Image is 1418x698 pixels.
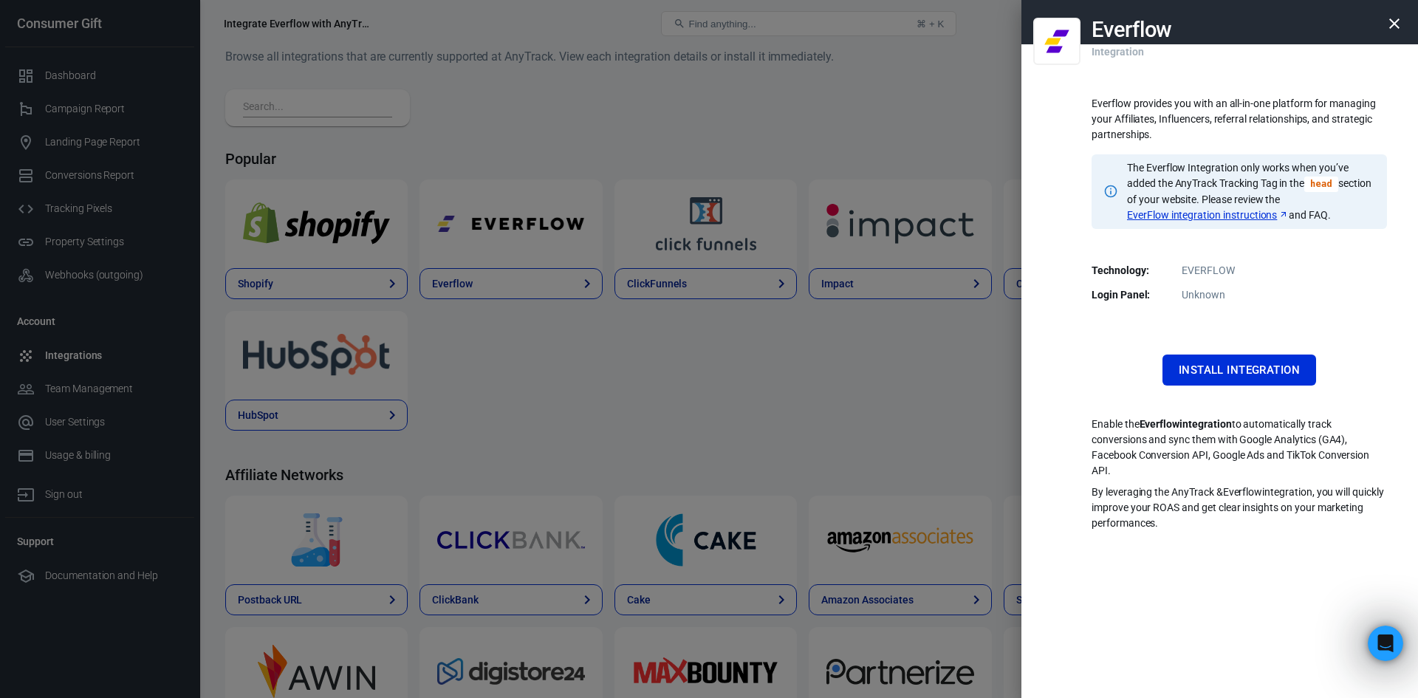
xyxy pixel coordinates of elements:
h2: Everflow [1092,18,1172,41]
iframe: Intercom live chat [1368,626,1403,661]
dt: Technology: [1092,263,1165,278]
dt: Login Panel: [1092,287,1165,303]
p: By leveraging the AnyTrack & Everflow integration, you will quickly improve your ROAS and get cle... [1092,485,1387,531]
button: Install Integration [1162,355,1316,386]
p: Integration [1092,30,1143,60]
dd: Unknown [1100,287,1378,303]
code: Click to copy [1304,177,1338,192]
div: The Everflow Integration only works when you’ve added the AnyTrack Tracking Tag in the section of... [1127,160,1375,223]
p: Enable the to automatically track conversions and sync them with Google Analytics (GA4), Facebook... [1092,417,1387,479]
p: Everflow provides you with an all-in-one platform for managing your Affiliates, Influencers, refe... [1092,96,1387,143]
img: Everflow [1041,21,1073,62]
a: EverFlow integration instructions [1127,208,1289,223]
strong: Everflow integration [1140,418,1232,430]
dd: EVERFLOW [1100,263,1378,278]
